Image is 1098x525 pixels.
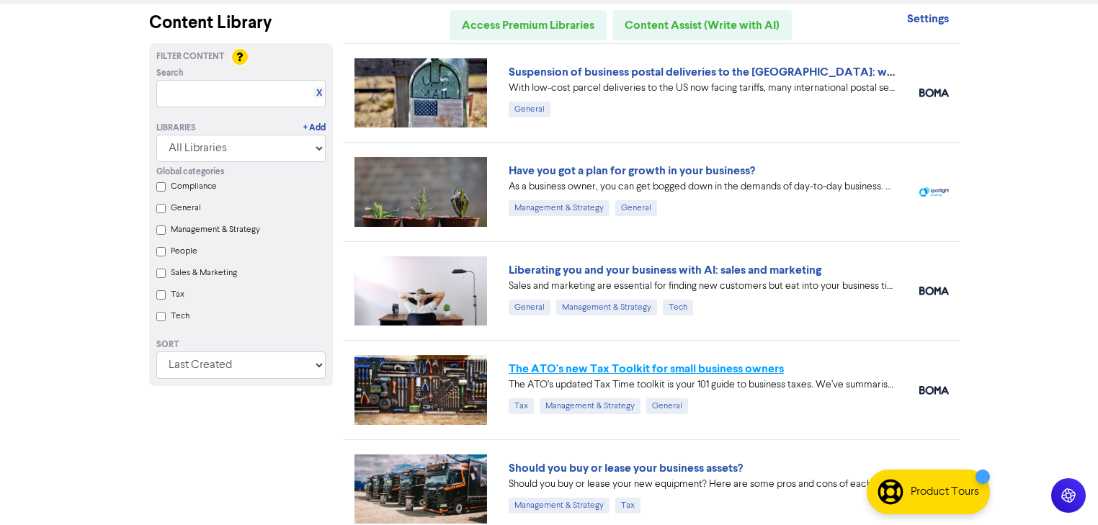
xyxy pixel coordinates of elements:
[919,187,949,197] img: spotlight
[615,200,657,216] div: General
[171,223,260,236] label: Management & Strategy
[919,89,949,97] img: boma
[509,179,898,194] div: As a business owner, you can get bogged down in the demands of day-to-day business. We can help b...
[907,14,949,25] a: Settings
[509,81,898,96] div: With low-cost parcel deliveries to the US now facing tariffs, many international postal services ...
[156,67,184,80] span: Search
[303,122,326,135] a: + Add
[509,477,898,492] div: Should you buy or lease your new equipment? Here are some pros and cons of each. We also can revi...
[509,65,1016,79] a: Suspension of business postal deliveries to the [GEOGRAPHIC_DATA]: what options do you have?
[171,310,189,323] label: Tech
[556,300,657,315] div: Management & Strategy
[156,122,196,135] div: Libraries
[509,498,610,513] div: Management & Strategy
[156,50,326,63] div: Filter Content
[509,102,550,117] div: General
[509,300,550,315] div: General
[316,88,322,99] a: X
[156,338,326,351] div: Sort
[663,300,693,315] div: Tech
[171,266,237,279] label: Sales & Marketing
[171,245,197,258] label: People
[509,377,898,392] div: The ATO’s updated Tax Time toolkit is your 101 guide to business taxes. We’ve summarised the key ...
[615,498,640,513] div: Tax
[149,10,333,36] div: Content Library
[171,288,184,301] label: Tax
[156,166,326,179] div: Global categories
[1026,456,1098,525] iframe: Chat Widget
[171,202,201,215] label: General
[450,10,607,40] a: Access Premium Libraries
[171,180,217,193] label: Compliance
[509,461,743,475] a: Should you buy or lease your business assets?
[646,398,688,414] div: General
[509,163,755,178] a: Have you got a plan for growth in your business?
[509,279,898,294] div: Sales and marketing are essential for finding new customers but eat into your business time. We e...
[509,263,821,277] a: Liberating you and your business with AI: sales and marketing
[509,200,610,216] div: Management & Strategy
[907,12,949,26] strong: Settings
[919,287,949,295] img: boma
[509,398,534,414] div: Tax
[509,362,784,376] a: The ATO's new Tax Toolkit for small business owners
[540,398,640,414] div: Management & Strategy
[919,386,949,395] img: boma
[612,10,792,40] a: Content Assist (Write with AI)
